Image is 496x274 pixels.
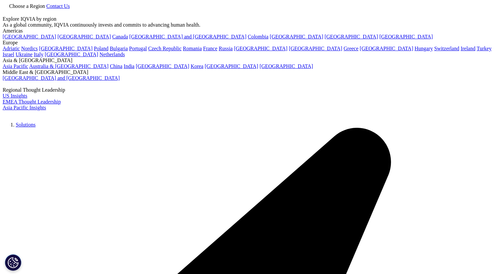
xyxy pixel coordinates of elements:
a: Romania [183,46,202,51]
a: [GEOGRAPHIC_DATA] and [GEOGRAPHIC_DATA] [3,75,120,81]
a: China [110,63,122,69]
a: [GEOGRAPHIC_DATA] [260,63,313,69]
a: Switzerland [434,46,459,51]
a: US Insights [3,93,27,99]
a: Italy [34,52,43,57]
a: [GEOGRAPHIC_DATA] [289,46,342,51]
a: Nordics [21,46,38,51]
a: Canada [112,34,128,39]
a: [GEOGRAPHIC_DATA] [39,46,92,51]
a: Asia Pacific Insights [3,105,46,110]
a: Turkey [477,46,492,51]
button: Cookies Settings [5,254,21,271]
a: Korea [190,63,203,69]
a: [GEOGRAPHIC_DATA] [45,52,98,57]
a: Greece [344,46,358,51]
a: Russia [219,46,233,51]
div: As a global community, IQVIA continuously invests and commits to advancing human health. [3,22,493,28]
div: Middle East & [GEOGRAPHIC_DATA] [3,69,493,75]
a: [GEOGRAPHIC_DATA] [205,63,258,69]
a: [GEOGRAPHIC_DATA] [379,34,433,39]
a: France [203,46,218,51]
a: [GEOGRAPHIC_DATA] [270,34,323,39]
a: Solutions [16,122,35,127]
a: EMEA Thought Leadership [3,99,61,104]
a: Poland [94,46,108,51]
a: Portugal [129,46,147,51]
a: Ireland [461,46,475,51]
a: [GEOGRAPHIC_DATA] [57,34,111,39]
a: Colombia [248,34,268,39]
a: Israel [3,52,14,57]
a: India [124,63,134,69]
a: Asia Pacific [3,63,28,69]
a: [GEOGRAPHIC_DATA] [360,46,413,51]
a: [GEOGRAPHIC_DATA] [325,34,378,39]
a: [GEOGRAPHIC_DATA] [3,34,56,39]
a: Adriatic [3,46,20,51]
div: Regional Thought Leadership [3,87,493,93]
a: [GEOGRAPHIC_DATA] [136,63,189,69]
a: Ukraine [16,52,33,57]
a: Bulgaria [110,46,128,51]
a: Czech Republic [148,46,182,51]
div: Americas [3,28,493,34]
a: Hungary [414,46,433,51]
a: Australia & [GEOGRAPHIC_DATA] [29,63,109,69]
div: Explore IQVIA by region [3,16,493,22]
a: Contact Us [46,3,70,9]
span: Choose a Region [9,3,45,9]
a: [GEOGRAPHIC_DATA] [234,46,288,51]
a: Netherlands [100,52,125,57]
a: [GEOGRAPHIC_DATA] and [GEOGRAPHIC_DATA] [129,34,246,39]
div: Asia & [GEOGRAPHIC_DATA] [3,57,493,63]
div: Europe [3,40,493,46]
